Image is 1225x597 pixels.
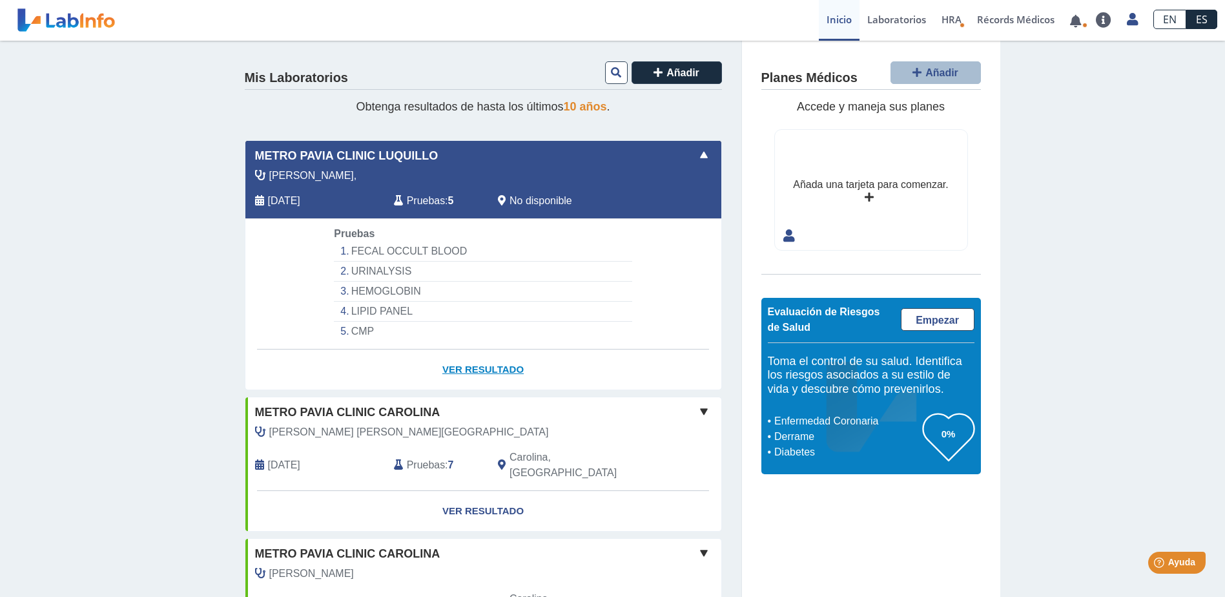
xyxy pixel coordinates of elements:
[334,282,632,302] li: HEMOGLOBIN
[407,457,445,473] span: Pruebas
[1153,10,1186,29] a: EN
[245,70,348,86] h4: Mis Laboratorios
[925,67,958,78] span: Añadir
[334,302,632,322] li: LIPID PANEL
[761,70,858,86] h4: Planes Médicos
[269,566,354,581] span: Hernandez, Leticia
[666,67,699,78] span: Añadir
[771,445,923,460] li: Diabetes
[916,315,959,326] span: Empezar
[768,306,880,333] span: Evaluación de Riesgos de Salud
[255,404,440,421] span: Metro Pavia Clinic Carolina
[448,459,454,470] b: 7
[334,322,632,341] li: CMP
[1186,10,1217,29] a: ES
[923,426,974,442] h3: 0%
[768,355,974,397] h5: Toma el control de su salud. Identifica los riesgos asociados a su estilo de vida y descubre cómo...
[268,193,300,209] span: 2025-09-16
[448,195,454,206] b: 5
[255,147,438,165] span: Metro Pavia Clinic Luquillo
[245,350,721,390] a: Ver Resultado
[334,262,632,282] li: URINALYSIS
[356,100,610,113] span: Obtenga resultados de hasta los últimos .
[269,424,549,440] span: Ostolaza Villarrubia, Glorimar
[793,177,948,193] div: Añada una tarjeta para comenzar.
[564,100,607,113] span: 10 años
[797,100,945,113] span: Accede y maneja sus planes
[1110,547,1211,583] iframe: Help widget launcher
[384,193,488,209] div: :
[407,193,445,209] span: Pruebas
[268,457,300,473] span: 2022-05-07
[942,13,962,26] span: HRA
[245,491,721,532] a: Ver Resultado
[901,308,974,331] a: Empezar
[510,450,652,481] span: Carolina, PR
[255,545,440,563] span: Metro Pavia Clinic Carolina
[510,193,572,209] span: No disponible
[771,429,923,445] li: Derrame
[632,61,722,84] button: Añadir
[771,414,923,429] li: Enfermedad Coronaria
[334,228,375,239] span: Pruebas
[384,450,488,481] div: :
[269,168,357,183] span: Matta,
[334,242,632,262] li: FECAL OCCULT BLOOD
[890,61,981,84] button: Añadir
